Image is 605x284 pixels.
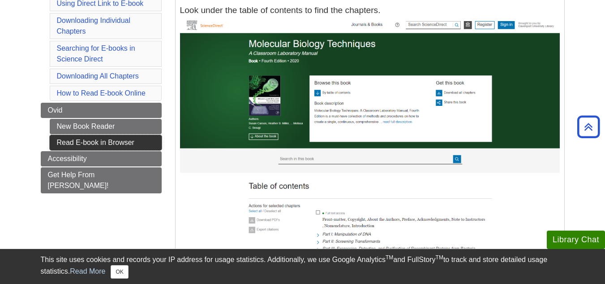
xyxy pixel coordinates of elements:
[50,135,162,150] a: Read E-book in Browser
[180,17,560,280] img: ebook
[41,103,162,118] a: Ovid
[50,119,162,134] a: New Book Reader
[48,155,87,162] span: Accessibility
[57,44,135,63] a: Searching for E-books in Science Direct
[41,254,565,279] div: This site uses cookies and records your IP address for usage statistics. Additionally, we use Goo...
[57,17,131,35] a: Downloading Individual Chapters
[436,254,443,261] sup: TM
[48,171,109,189] span: Get Help From [PERSON_NAME]!
[70,267,105,275] a: Read More
[57,72,139,80] a: Downloading All Chapters
[41,167,162,193] a: Get Help From [PERSON_NAME]!
[57,89,146,97] a: How to Read E-book Online
[111,265,128,279] button: Close
[547,231,605,249] button: Library Chat
[48,106,63,114] span: Ovid
[41,151,162,166] a: Accessibility
[386,254,393,261] sup: TM
[574,121,603,133] a: Back to Top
